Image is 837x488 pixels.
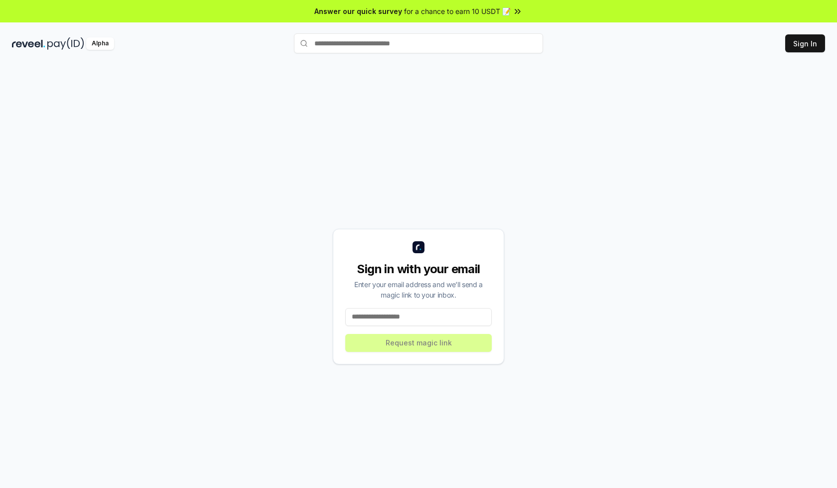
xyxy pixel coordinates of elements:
[404,6,511,16] span: for a chance to earn 10 USDT 📝
[12,37,45,50] img: reveel_dark
[345,261,492,277] div: Sign in with your email
[314,6,402,16] span: Answer our quick survey
[47,37,84,50] img: pay_id
[785,34,825,52] button: Sign In
[345,279,492,300] div: Enter your email address and we’ll send a magic link to your inbox.
[413,241,424,253] img: logo_small
[86,37,114,50] div: Alpha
